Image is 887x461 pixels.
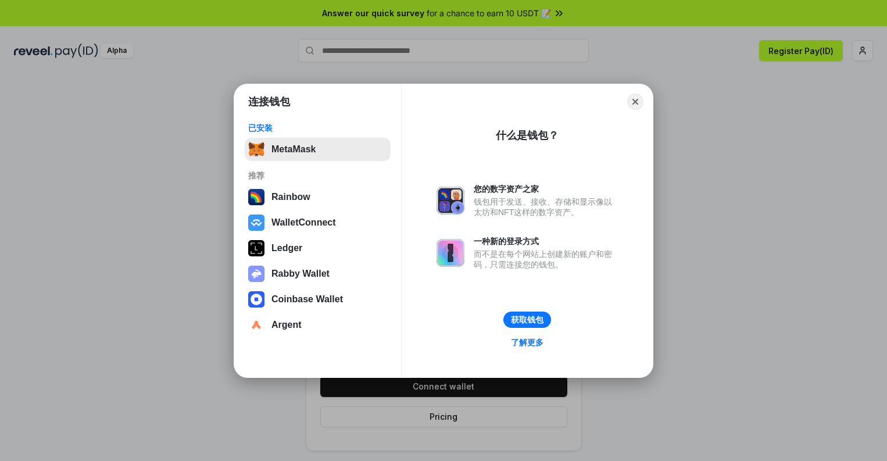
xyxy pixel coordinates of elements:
h1: 连接钱包 [248,95,290,109]
div: 一种新的登录方式 [474,236,618,246]
img: svg+xml,%3Csvg%20width%3D%2228%22%20height%3D%2228%22%20viewBox%3D%220%200%2028%2028%22%20fill%3D... [248,317,264,333]
div: Rainbow [271,192,310,202]
a: 了解更多 [504,335,550,350]
button: WalletConnect [245,211,391,234]
button: Ledger [245,237,391,260]
button: Rainbow [245,185,391,209]
button: MetaMask [245,138,391,161]
img: svg+xml,%3Csvg%20width%3D%2228%22%20height%3D%2228%22%20viewBox%3D%220%200%2028%2028%22%20fill%3D... [248,291,264,308]
div: Rabby Wallet [271,269,330,279]
div: 已安装 [248,123,387,133]
div: 而不是在每个网站上创建新的账户和密码，只需连接您的钱包。 [474,249,618,270]
img: svg+xml,%3Csvg%20fill%3D%22none%22%20height%3D%2233%22%20viewBox%3D%220%200%2035%2033%22%20width%... [248,141,264,158]
div: 了解更多 [511,337,543,348]
img: svg+xml,%3Csvg%20xmlns%3D%22http%3A%2F%2Fwww.w3.org%2F2000%2Fsvg%22%20fill%3D%22none%22%20viewBox... [437,239,464,267]
div: WalletConnect [271,217,336,228]
img: svg+xml,%3Csvg%20xmlns%3D%22http%3A%2F%2Fwww.w3.org%2F2000%2Fsvg%22%20fill%3D%22none%22%20viewBox... [248,266,264,282]
img: svg+xml,%3Csvg%20xmlns%3D%22http%3A%2F%2Fwww.w3.org%2F2000%2Fsvg%22%20fill%3D%22none%22%20viewBox... [437,187,464,215]
div: 推荐 [248,170,387,181]
div: 获取钱包 [511,315,543,325]
button: 获取钱包 [503,312,551,328]
img: svg+xml,%3Csvg%20xmlns%3D%22http%3A%2F%2Fwww.w3.org%2F2000%2Fsvg%22%20width%3D%2228%22%20height%3... [248,240,264,256]
div: 什么是钱包？ [496,128,559,142]
div: Ledger [271,243,302,253]
button: Argent [245,313,391,337]
div: Coinbase Wallet [271,294,343,305]
div: 钱包用于发送、接收、存储和显示像以太坊和NFT这样的数字资产。 [474,196,618,217]
div: MetaMask [271,144,316,155]
button: Coinbase Wallet [245,288,391,311]
button: Close [627,94,643,110]
div: Argent [271,320,302,330]
img: svg+xml,%3Csvg%20width%3D%2228%22%20height%3D%2228%22%20viewBox%3D%220%200%2028%2028%22%20fill%3D... [248,215,264,231]
img: svg+xml,%3Csvg%20width%3D%22120%22%20height%3D%22120%22%20viewBox%3D%220%200%20120%20120%22%20fil... [248,189,264,205]
button: Rabby Wallet [245,262,391,285]
div: 您的数字资产之家 [474,184,618,194]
